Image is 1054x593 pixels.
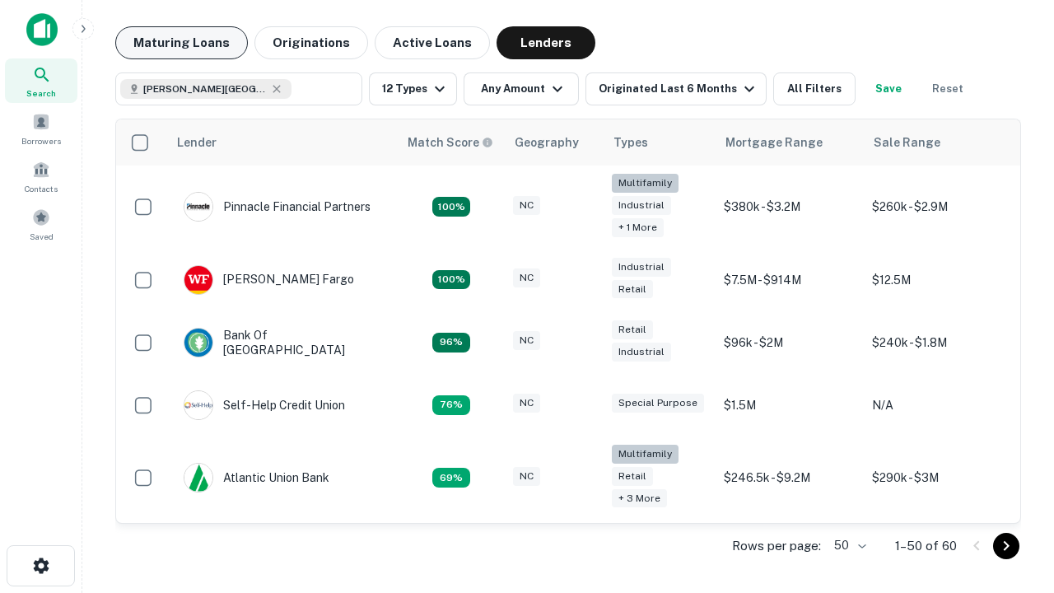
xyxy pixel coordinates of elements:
[612,489,667,508] div: + 3 more
[513,196,540,215] div: NC
[874,133,940,152] div: Sale Range
[177,133,217,152] div: Lender
[505,119,604,166] th: Geography
[612,258,671,277] div: Industrial
[515,133,579,152] div: Geography
[972,409,1054,488] iframe: Chat Widget
[612,196,671,215] div: Industrial
[864,249,1012,311] td: $12.5M
[115,26,248,59] button: Maturing Loans
[184,329,212,357] img: picture
[375,26,490,59] button: Active Loans
[716,311,864,374] td: $96k - $2M
[184,464,212,492] img: picture
[5,154,77,198] a: Contacts
[773,72,856,105] button: All Filters
[184,265,354,295] div: [PERSON_NAME] Fargo
[864,437,1012,520] td: $290k - $3M
[432,468,470,488] div: Matching Properties: 10, hasApolloMatch: undefined
[828,534,869,558] div: 50
[612,394,704,413] div: Special Purpose
[184,463,329,493] div: Atlantic Union Bank
[716,119,864,166] th: Mortgage Range
[862,72,915,105] button: Save your search to get updates of matches that match your search criteria.
[184,266,212,294] img: picture
[895,536,957,556] p: 1–50 of 60
[184,192,371,222] div: Pinnacle Financial Partners
[513,394,540,413] div: NC
[864,374,1012,437] td: N/A
[612,445,679,464] div: Multifamily
[398,119,505,166] th: Capitalize uses an advanced AI algorithm to match your search with the best lender. The match sco...
[432,395,470,415] div: Matching Properties: 11, hasApolloMatch: undefined
[184,193,212,221] img: picture
[408,133,493,152] div: Capitalize uses an advanced AI algorithm to match your search with the best lender. The match sco...
[732,536,821,556] p: Rows per page:
[993,533,1019,559] button: Go to next page
[184,390,345,420] div: Self-help Credit Union
[369,72,457,105] button: 12 Types
[143,82,267,96] span: [PERSON_NAME][GEOGRAPHIC_DATA], [GEOGRAPHIC_DATA]
[864,311,1012,374] td: $240k - $1.8M
[5,58,77,103] a: Search
[408,133,490,152] h6: Match Score
[167,119,398,166] th: Lender
[25,182,58,195] span: Contacts
[716,166,864,249] td: $380k - $3.2M
[513,268,540,287] div: NC
[26,13,58,46] img: capitalize-icon.png
[604,119,716,166] th: Types
[497,26,595,59] button: Lenders
[612,320,653,339] div: Retail
[26,86,56,100] span: Search
[513,467,540,486] div: NC
[599,79,759,99] div: Originated Last 6 Months
[5,106,77,151] a: Borrowers
[464,72,579,105] button: Any Amount
[432,333,470,353] div: Matching Properties: 14, hasApolloMatch: undefined
[184,328,381,357] div: Bank Of [GEOGRAPHIC_DATA]
[613,133,648,152] div: Types
[725,133,823,152] div: Mortgage Range
[21,134,61,147] span: Borrowers
[612,467,653,486] div: Retail
[612,174,679,193] div: Multifamily
[432,270,470,290] div: Matching Properties: 15, hasApolloMatch: undefined
[30,230,54,243] span: Saved
[585,72,767,105] button: Originated Last 6 Months
[612,218,664,237] div: + 1 more
[254,26,368,59] button: Originations
[716,437,864,520] td: $246.5k - $9.2M
[716,374,864,437] td: $1.5M
[432,197,470,217] div: Matching Properties: 26, hasApolloMatch: undefined
[184,391,212,419] img: picture
[921,72,974,105] button: Reset
[864,119,1012,166] th: Sale Range
[612,280,653,299] div: Retail
[513,331,540,350] div: NC
[612,343,671,362] div: Industrial
[716,249,864,311] td: $7.5M - $914M
[864,166,1012,249] td: $260k - $2.9M
[5,202,77,246] a: Saved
